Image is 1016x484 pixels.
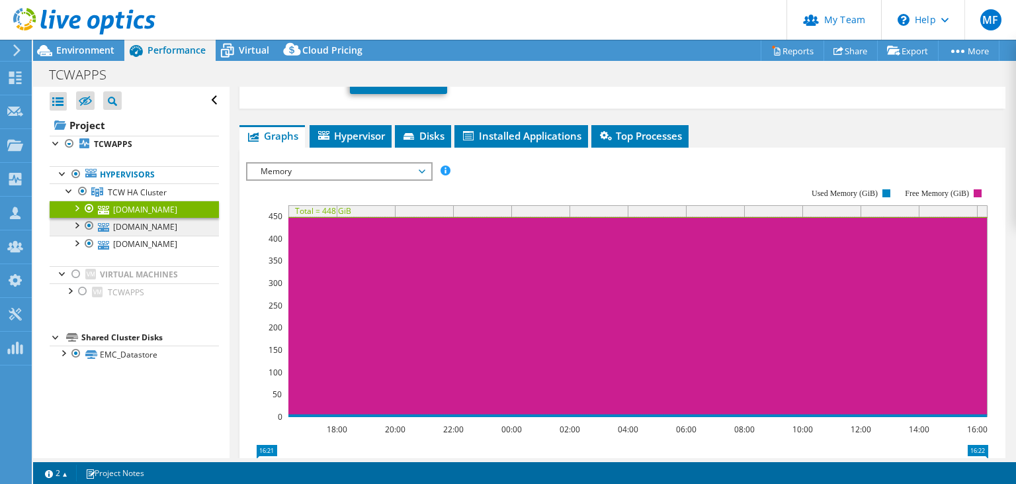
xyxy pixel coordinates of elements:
text: 400 [269,233,282,244]
a: Project Notes [76,465,153,481]
text: 10:00 [792,424,813,435]
text: 200 [269,322,282,333]
a: TCWAPPS [50,283,219,301]
a: Virtual Machines [50,266,219,283]
span: Top Processes [598,129,682,142]
a: [DOMAIN_NAME] [50,201,219,218]
text: 08:00 [734,424,755,435]
text: Free Memory (GiB) [906,189,970,198]
a: Export [877,40,939,61]
a: Share [824,40,878,61]
text: 22:00 [443,424,464,435]
a: TCWAPPS [50,136,219,153]
span: Cloud Pricing [302,44,362,56]
a: Reports [761,40,824,61]
b: TCWAPPS [94,138,132,150]
div: Shared Cluster Disks [81,330,219,346]
span: Memory [254,164,424,179]
span: Installed Applications [461,129,581,142]
text: 0 [278,411,282,422]
a: Project [50,115,219,136]
text: 00:00 [501,424,522,435]
span: Graphs [246,129,298,142]
svg: \n [898,14,910,26]
text: 250 [269,300,282,311]
a: Hypervisors [50,166,219,183]
text: 04:00 [618,424,638,435]
text: 50 [273,389,282,400]
span: Virtual [239,44,269,56]
span: Disks [402,129,444,142]
text: 18:00 [327,424,347,435]
text: 12:00 [851,424,871,435]
text: 06:00 [676,424,697,435]
text: Total = 448 GiB [295,205,351,217]
text: 300 [269,277,282,289]
span: Hypervisor [316,129,385,142]
text: 14:00 [909,424,929,435]
text: 20:00 [385,424,405,435]
text: 450 [269,211,282,222]
span: TCWAPPS [108,287,144,298]
a: [DOMAIN_NAME] [50,236,219,253]
text: 150 [269,344,282,356]
span: MF [980,9,1001,30]
a: [DOMAIN_NAME] [50,218,219,235]
a: 2 [36,465,77,481]
a: More Information [253,76,330,87]
text: 16:00 [967,424,988,435]
text: 100 [269,367,282,378]
text: Used Memory (GiB) [812,189,878,198]
text: 02:00 [560,424,580,435]
span: TCW HA Cluster [108,187,167,198]
a: EMC_Datastore [50,346,219,363]
text: 350 [269,255,282,266]
h1: TCWAPPS [43,68,127,82]
span: Environment [56,44,114,56]
a: More [938,40,999,61]
a: TCW HA Cluster [50,183,219,201]
span: Performance [148,44,206,56]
